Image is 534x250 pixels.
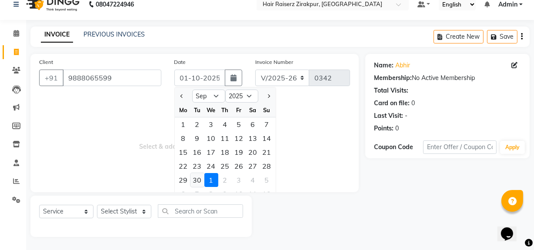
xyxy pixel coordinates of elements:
div: Wednesday, October 8, 2025 [204,187,218,201]
div: 9 [190,131,204,145]
div: 0 [411,99,415,108]
div: Tuesday, October 7, 2025 [190,187,204,201]
div: Tuesday, September 23, 2025 [190,159,204,173]
div: 6 [246,117,260,131]
div: Sunday, September 14, 2025 [260,131,274,145]
div: Total Visits: [374,86,408,95]
div: Monday, September 1, 2025 [177,117,190,131]
div: 10 [232,187,246,201]
div: Wednesday, September 17, 2025 [204,145,218,159]
div: Monday, October 6, 2025 [177,187,190,201]
div: Thursday, September 4, 2025 [218,117,232,131]
label: Client [39,58,53,66]
div: Friday, September 5, 2025 [232,117,246,131]
div: 11 [246,187,260,201]
div: 18 [218,145,232,159]
select: Select month [192,90,225,103]
label: Date [174,58,186,66]
div: Saturday, September 20, 2025 [246,145,260,159]
div: No Active Membership [374,73,521,83]
div: Thursday, October 2, 2025 [218,173,232,187]
a: PREVIOUS INVOICES [83,30,145,38]
div: Monday, September 15, 2025 [177,145,190,159]
div: - [405,111,407,120]
div: Thursday, September 18, 2025 [218,145,232,159]
div: 30 [190,173,204,187]
div: 29 [177,173,190,187]
div: 26 [232,159,246,173]
input: Enter Offer / Coupon Code [423,140,497,154]
div: 16 [190,145,204,159]
div: Tuesday, September 16, 2025 [190,145,204,159]
div: Wednesday, October 1, 2025 [204,173,218,187]
div: 5 [260,173,274,187]
div: Thursday, September 11, 2025 [218,131,232,145]
div: Friday, September 26, 2025 [232,159,246,173]
div: 4 [246,173,260,187]
div: Thursday, September 25, 2025 [218,159,232,173]
label: Invoice Number [255,58,293,66]
div: 7 [260,117,274,131]
div: 15 [177,145,190,159]
a: Abhir [395,61,410,70]
div: Friday, October 3, 2025 [232,173,246,187]
div: Saturday, September 27, 2025 [246,159,260,173]
div: 10 [204,131,218,145]
input: Search by Name/Mobile/Email/Code [63,70,161,86]
div: Friday, September 19, 2025 [232,145,246,159]
div: Saturday, September 13, 2025 [246,131,260,145]
div: Th [218,103,232,117]
div: Card on file: [374,99,410,108]
div: Saturday, September 6, 2025 [246,117,260,131]
div: 12 [232,131,246,145]
div: 21 [260,145,274,159]
div: Wednesday, September 3, 2025 [204,117,218,131]
button: Create New [434,30,484,43]
span: Select & add items from the list below [39,97,350,183]
iframe: chat widget [497,215,525,241]
div: Sunday, September 21, 2025 [260,145,274,159]
div: Sa [246,103,260,117]
div: 20 [246,145,260,159]
div: 6 [177,187,190,201]
div: 22 [177,159,190,173]
div: Mo [177,103,190,117]
div: 25 [218,159,232,173]
div: Su [260,103,274,117]
div: 2 [218,173,232,187]
div: 28 [260,159,274,173]
div: Saturday, October 4, 2025 [246,173,260,187]
div: 4 [218,117,232,131]
div: 19 [232,145,246,159]
div: 2 [190,117,204,131]
div: 9 [218,187,232,201]
div: Monday, September 29, 2025 [177,173,190,187]
div: 23 [190,159,204,173]
div: Wednesday, September 10, 2025 [204,131,218,145]
div: Last Visit: [374,111,403,120]
div: 24 [204,159,218,173]
button: Save [487,30,517,43]
div: 11 [218,131,232,145]
div: 0 [395,124,399,133]
div: 12 [260,187,274,201]
div: 17 [204,145,218,159]
div: 13 [246,131,260,145]
div: Saturday, October 11, 2025 [246,187,260,201]
button: Previous month [178,89,186,103]
a: INVOICE [41,27,73,43]
div: Friday, October 10, 2025 [232,187,246,201]
div: Monday, September 8, 2025 [177,131,190,145]
div: Tuesday, September 2, 2025 [190,117,204,131]
div: 1 [204,173,218,187]
div: Monday, September 22, 2025 [177,159,190,173]
div: Tuesday, September 30, 2025 [190,173,204,187]
button: Apply [500,141,525,154]
input: Search or Scan [158,204,243,218]
div: Sunday, October 5, 2025 [260,173,274,187]
div: 27 [246,159,260,173]
div: Friday, September 12, 2025 [232,131,246,145]
div: Name: [374,61,394,70]
div: 8 [177,131,190,145]
div: Tu [190,103,204,117]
